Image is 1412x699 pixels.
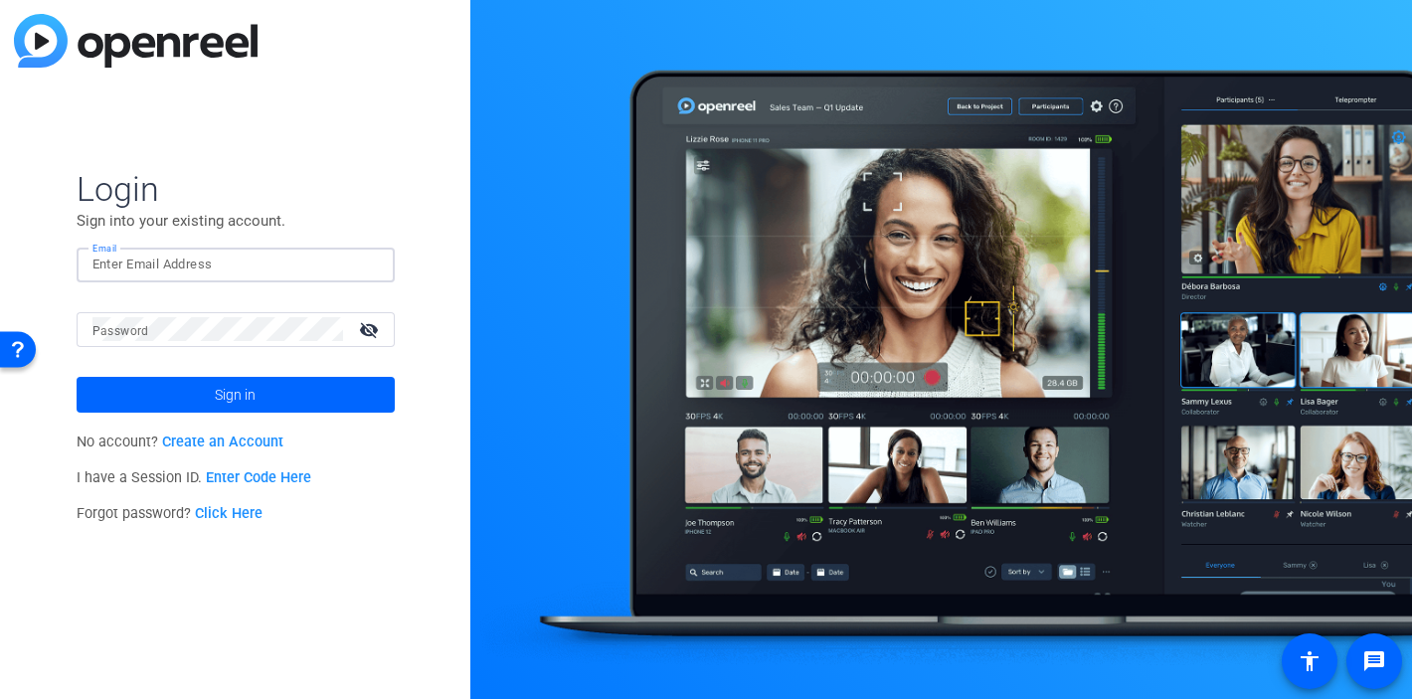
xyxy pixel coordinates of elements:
span: I have a Session ID. [77,469,312,486]
span: Sign in [215,370,256,420]
input: Enter Email Address [92,253,379,276]
mat-icon: visibility_off [347,315,395,344]
img: blue-gradient.svg [14,14,258,68]
a: Click Here [195,505,263,522]
mat-icon: message [1362,649,1386,673]
a: Create an Account [162,434,283,450]
img: icon_180.svg [355,253,369,276]
button: Sign in [77,377,395,413]
span: No account? [77,434,284,450]
mat-label: Email [92,243,117,254]
p: Sign into your existing account. [77,210,395,232]
a: Enter Code Here [206,469,311,486]
mat-label: Password [92,324,149,338]
mat-icon: accessibility [1298,649,1322,673]
span: Forgot password? [77,505,264,522]
span: Login [77,168,395,210]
